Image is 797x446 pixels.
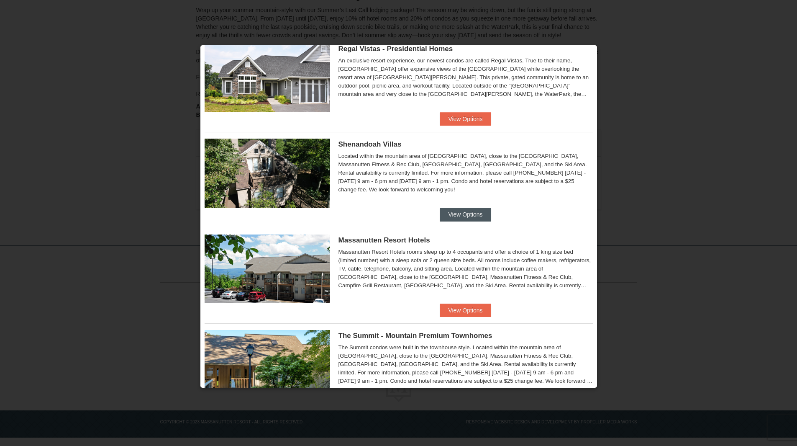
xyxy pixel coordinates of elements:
[205,43,330,112] img: 19218991-1-902409a9.jpg
[205,139,330,207] img: 19219019-2-e70bf45f.jpg
[338,140,402,148] span: Shenandoah Villas
[205,235,330,303] img: 19219026-1-e3b4ac8e.jpg
[338,57,593,98] div: An exclusive resort experience, our newest condos are called Regal Vistas. True to their name, [G...
[338,152,593,194] div: Located within the mountain area of [GEOGRAPHIC_DATA], close to the [GEOGRAPHIC_DATA], Massanutte...
[205,330,330,399] img: 19219034-1-0eee7e00.jpg
[440,304,491,317] button: View Options
[338,343,593,385] div: The Summit condos were built in the townhouse style. Located within the mountain area of [GEOGRAP...
[440,208,491,221] button: View Options
[338,236,430,244] span: Massanutten Resort Hotels
[338,45,453,53] span: Regal Vistas - Presidential Homes
[338,248,593,290] div: Massanutten Resort Hotels rooms sleep up to 4 occupants and offer a choice of 1 king size bed (li...
[440,112,491,126] button: View Options
[338,332,492,340] span: The Summit - Mountain Premium Townhomes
